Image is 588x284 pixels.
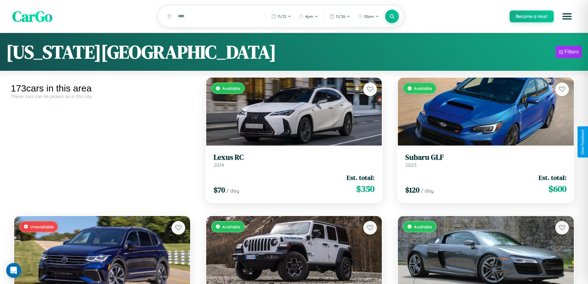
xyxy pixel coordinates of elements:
h3: Lexus RC [214,153,375,162]
span: 10am [364,14,374,19]
h3: Subaru GLF [405,153,566,162]
div: Filters [565,49,579,55]
span: $ 70 [214,185,225,195]
button: Open menu [558,8,576,25]
span: / day [421,188,434,194]
span: 2023 [405,162,416,168]
button: 11/21 [268,11,294,21]
span: Available [414,86,432,91]
span: 2014 [214,162,224,168]
span: Available [222,86,240,91]
span: 11 / 21 [277,14,286,19]
a: Subaru GLF2023 [405,153,566,168]
span: $ 350 [356,183,374,195]
span: / day [226,188,239,194]
button: 4pm [296,11,321,21]
span: CarGo [12,6,52,27]
div: Open Intercom Messenger [6,263,21,278]
div: 173 cars in this area [11,83,194,94]
a: Lexus RC2014 [214,153,375,168]
button: Filters [556,46,582,58]
span: 11 / 26 [336,14,345,19]
span: $ 120 [405,185,419,195]
span: Est. total: [539,173,566,182]
h1: [US_STATE][GEOGRAPHIC_DATA] [6,39,276,65]
button: 10am [355,11,382,21]
span: Available [414,224,432,229]
button: Become a Host [510,11,554,22]
button: 11/26 [327,11,353,21]
span: Est. total: [347,173,374,182]
span: 4pm [305,14,313,19]
span: Unavailable [30,224,54,229]
div: These cars can be picked up in this city. [11,94,194,99]
span: Available [222,224,240,229]
span: $ 600 [548,183,566,195]
div: Give Feedback [581,129,585,155]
